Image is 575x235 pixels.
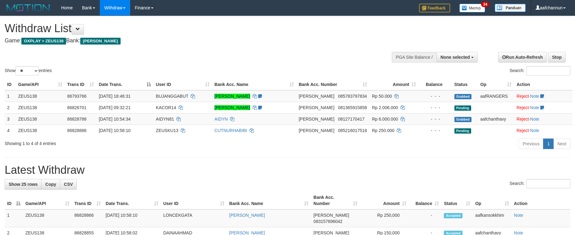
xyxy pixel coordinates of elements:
[156,117,174,122] span: AIDYN81
[5,102,16,113] td: 2
[311,192,360,209] th: Bank Acc. Number: activate to sort column ascending
[478,113,514,125] td: aafchanthavy
[360,209,409,227] td: Rp 250,000
[67,128,86,133] span: 86828886
[72,209,103,227] td: 86828866
[418,79,452,90] th: Balance
[16,125,65,136] td: ZEUS138
[5,179,42,190] a: Show 25 rows
[498,52,547,62] a: Run Auto-Refresh
[338,105,367,110] span: Copy 081365915858 to clipboard
[530,117,539,122] a: Note
[409,209,441,227] td: -
[510,66,570,75] label: Search:
[5,125,16,136] td: 4
[41,179,60,190] a: Copy
[103,209,161,227] td: [DATE] 10:58:10
[516,128,529,133] a: Reject
[514,213,523,218] a: Note
[5,138,235,147] div: Showing 1 to 4 of 4 entries
[67,94,86,99] span: 86793766
[459,4,485,12] img: Button%20Memo.svg
[530,105,539,110] a: Note
[299,117,334,122] span: [PERSON_NAME]
[5,164,570,176] h1: Latest Withdraw
[338,117,365,122] span: Copy 08127170417 to clipboard
[553,139,570,149] a: Next
[156,94,188,99] span: BUJANGGABUT
[514,102,573,113] td: ·
[16,90,65,102] td: ZEUS138
[421,116,449,122] div: - - -
[495,4,526,12] img: panduan.png
[5,79,16,90] th: ID
[99,94,130,99] span: [DATE] 18:46:31
[452,79,478,90] th: Status
[372,128,394,133] span: Rp 250.000
[161,192,227,209] th: User ID: activate to sort column ascending
[296,79,369,90] th: Bank Acc. Number: activate to sort column ascending
[212,79,296,90] th: Bank Acc. Name: activate to sort column ascending
[156,128,178,133] span: ZEUSKU13
[313,219,342,224] span: Copy 083157696042 to clipboard
[5,90,16,102] td: 1
[473,209,511,227] td: aafkansokkhim
[5,113,16,125] td: 3
[5,66,52,75] label: Show entries
[96,79,153,90] th: Date Trans.: activate to sort column descending
[16,102,65,113] td: ZEUS138
[5,38,377,44] h4: Game: Bank:
[440,55,470,60] span: None selected
[454,117,472,122] span: Grabbed
[67,117,86,122] span: 86828788
[372,117,398,122] span: Rp 6.000.000
[72,192,103,209] th: Trans ID: activate to sort column ascending
[372,105,398,110] span: Rp 2.006.000
[23,192,72,209] th: Game/API: activate to sort column ascending
[419,4,450,12] img: Feedback.jpg
[65,79,96,90] th: Trans ID: activate to sort column ascending
[99,128,130,133] span: [DATE] 10:58:10
[80,38,120,45] span: [PERSON_NAME]
[227,192,311,209] th: Bank Acc. Name: activate to sort column ascending
[67,105,86,110] span: 86826701
[299,94,334,99] span: [PERSON_NAME]
[478,79,514,90] th: Op: activate to sort column ascending
[514,90,573,102] td: ·
[215,105,250,110] a: [PERSON_NAME]
[548,52,566,62] a: Stop
[5,3,52,12] img: MOTION_logo.png
[360,192,409,209] th: Amount: activate to sort column ascending
[454,94,472,99] span: Grabbed
[9,182,38,187] span: Show 25 rows
[103,192,161,209] th: Date Trans.: activate to sort column ascending
[421,105,449,111] div: - - -
[338,94,367,99] span: Copy 085783797834 to clipboard
[372,94,392,99] span: Rp 50.000
[5,192,23,209] th: ID: activate to sort column descending
[511,192,570,209] th: Action
[514,125,573,136] td: ·
[45,182,56,187] span: Copy
[514,113,573,125] td: ·
[421,93,449,99] div: - - -
[454,105,471,111] span: Pending
[153,79,212,90] th: User ID: activate to sort column ascending
[23,209,72,227] td: ZEUS138
[299,105,334,110] span: [PERSON_NAME]
[473,192,511,209] th: Op: activate to sort column ascending
[392,52,436,62] div: PGA Site Balance /
[338,128,367,133] span: Copy 085216017518 to clipboard
[526,179,570,188] input: Search:
[516,94,529,99] a: Reject
[99,117,130,122] span: [DATE] 10:54:34
[215,128,247,133] a: CUTNURHABIBI
[436,52,478,62] button: None selected
[5,209,23,227] td: 1
[454,128,471,134] span: Pending
[5,22,377,35] h1: Withdraw List
[516,117,529,122] a: Reject
[530,128,539,133] a: Note
[99,105,130,110] span: [DATE] 09:32:21
[16,113,65,125] td: ZEUS138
